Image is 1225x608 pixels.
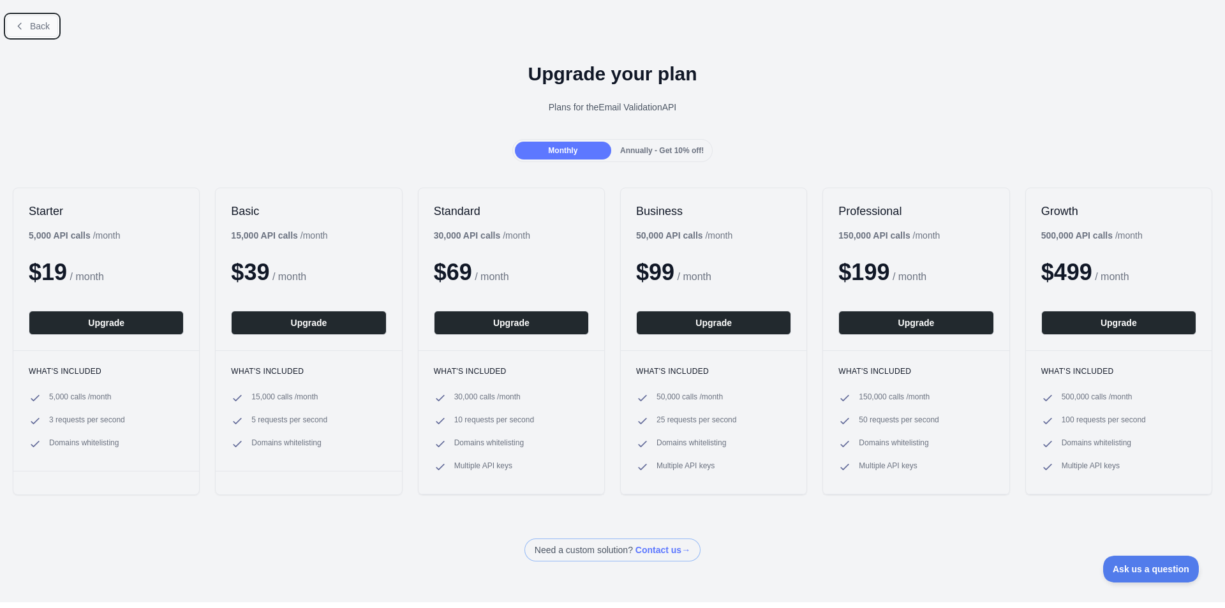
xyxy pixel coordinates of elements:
b: 30,000 API calls [434,230,501,241]
div: / month [636,229,732,242]
span: $ 199 [838,259,889,285]
h2: Business [636,204,791,219]
b: 150,000 API calls [838,230,910,241]
span: $ 99 [636,259,674,285]
div: / month [434,229,530,242]
h2: Standard [434,204,589,219]
h2: Professional [838,204,993,219]
div: / month [838,229,940,242]
b: 50,000 API calls [636,230,703,241]
iframe: Toggle Customer Support [1103,556,1199,582]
